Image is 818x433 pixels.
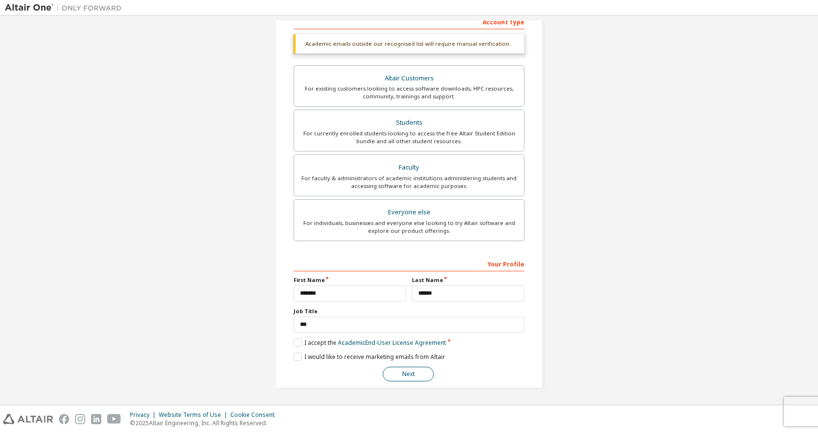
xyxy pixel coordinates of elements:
div: For existing customers looking to access software downloads, HPC resources, community, trainings ... [300,85,518,100]
label: Last Name [412,276,524,284]
label: I would like to receive marketing emails from Altair [294,353,445,361]
div: Cookie Consent [230,411,280,419]
label: I accept the [294,339,446,347]
div: Account Type [294,14,524,29]
div: Website Terms of Use [159,411,230,419]
a: Academic End-User License Agreement [338,339,446,347]
div: For faculty & administrators of academic institutions administering students and accessing softwa... [300,174,518,190]
div: Altair Customers [300,72,518,85]
p: © 2025 Altair Engineering, Inc. All Rights Reserved. [130,419,280,427]
label: Job Title [294,307,524,315]
div: Faculty [300,161,518,174]
div: Your Profile [294,256,524,271]
div: For currently enrolled students looking to access the free Altair Student Edition bundle and all ... [300,130,518,145]
div: For individuals, businesses and everyone else looking to try Altair software and explore our prod... [300,219,518,235]
img: facebook.svg [59,414,69,424]
img: Altair One [5,3,127,13]
img: linkedin.svg [91,414,101,424]
div: Students [300,116,518,130]
div: Everyone else [300,206,518,219]
img: instagram.svg [75,414,85,424]
div: Academic emails outside our recognised list will require manual verification. [294,34,524,54]
img: youtube.svg [107,414,121,424]
label: First Name [294,276,406,284]
img: altair_logo.svg [3,414,53,424]
div: Privacy [130,411,159,419]
button: Next [383,367,434,381]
